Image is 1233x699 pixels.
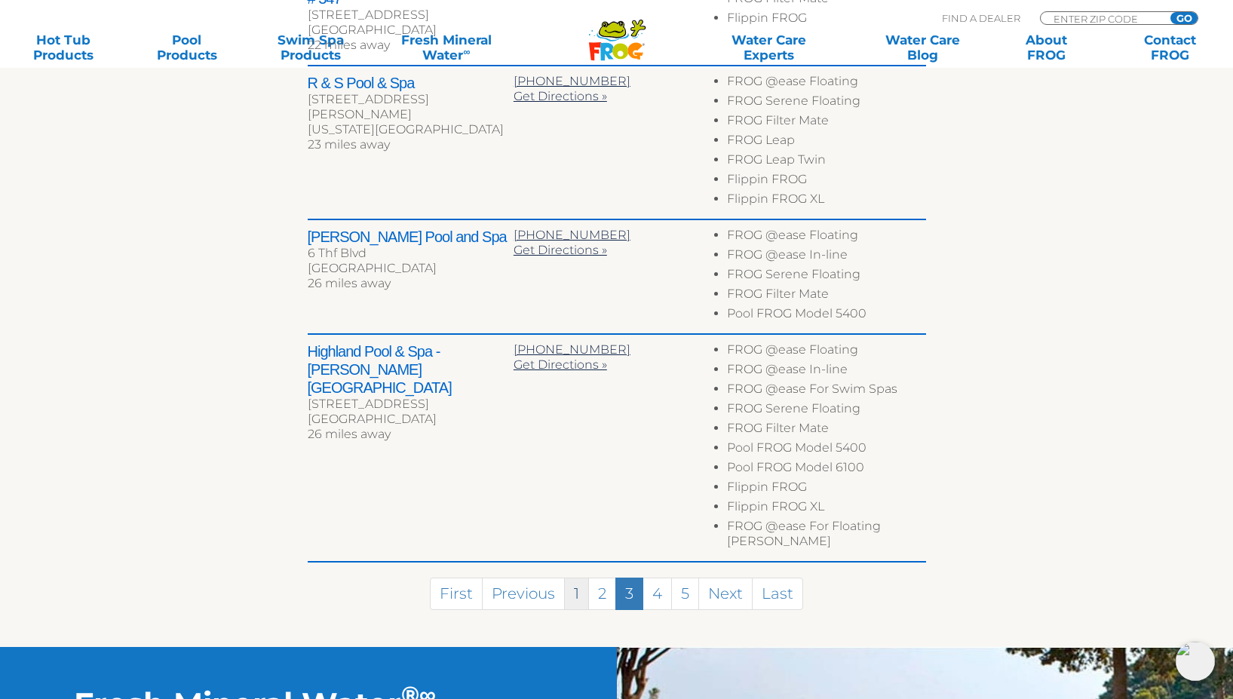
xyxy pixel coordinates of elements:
li: FROG Leap Twin [727,152,925,172]
li: FROG Serene Floating [727,267,925,287]
h2: R & S Pool & Spa [308,74,514,92]
a: PoolProducts [139,32,235,63]
input: GO [1170,12,1198,24]
li: FROG Filter Mate [727,421,925,440]
div: [STREET_ADDRESS] [308,8,514,23]
div: [STREET_ADDRESS][PERSON_NAME] [308,92,514,122]
li: FROG @ease In-line [727,362,925,382]
a: First [430,578,483,610]
span: 26 miles away [308,427,391,441]
div: [STREET_ADDRESS] [308,397,514,412]
a: Swim SpaProducts [262,32,359,63]
a: Next [698,578,753,610]
img: openIcon [1176,642,1215,681]
li: Pool FROG Model 5400 [727,440,925,460]
li: FROG Filter Mate [727,113,925,133]
a: [PHONE_NUMBER] [514,74,630,88]
span: 26 miles away [308,276,391,290]
li: Flippin FROG XL [727,499,925,519]
a: 5 [671,578,699,610]
li: FROG @ease In-line [727,247,925,267]
a: AboutFROG [998,32,1094,63]
a: Last [752,578,803,610]
li: Flippin FROG [727,172,925,192]
a: 2 [588,578,616,610]
div: [GEOGRAPHIC_DATA] [308,261,514,276]
li: FROG @ease For Swim Spas [727,382,925,401]
div: [GEOGRAPHIC_DATA] [308,412,514,427]
li: FROG Serene Floating [727,94,925,113]
p: Find A Dealer [942,11,1020,25]
a: 3 [615,578,643,610]
a: 4 [643,578,672,610]
div: 6 Thf Blvd [308,246,514,261]
a: ContactFROG [1121,32,1218,63]
h2: [PERSON_NAME] Pool and Spa [308,228,514,246]
li: FROG Filter Mate [727,287,925,306]
li: Pool FROG Model 5400 [727,306,925,326]
li: FROG @ease For Floating [PERSON_NAME] [727,519,925,553]
a: Previous [482,578,565,610]
li: FROG @ease Floating [727,228,925,247]
li: FROG Serene Floating [727,401,925,421]
div: [US_STATE][GEOGRAPHIC_DATA] [308,122,514,137]
div: [GEOGRAPHIC_DATA] [308,23,514,38]
a: Hot TubProducts [15,32,112,63]
li: Pool FROG Model 6100 [727,460,925,480]
a: [PHONE_NUMBER] [514,342,630,357]
a: Get Directions » [514,89,607,103]
li: FROG Leap [727,133,925,152]
a: 1 [564,578,589,610]
li: FROG @ease Floating [727,342,925,362]
input: Zip Code Form [1052,12,1154,25]
h2: Highland Pool & Spa - [PERSON_NAME][GEOGRAPHIC_DATA] [308,342,514,397]
li: Flippin FROG [727,11,925,30]
span: 23 miles away [308,137,390,152]
a: Get Directions » [514,357,607,372]
span: 22 miles away [308,38,390,52]
a: [PHONE_NUMBER] [514,228,630,242]
a: Get Directions » [514,243,607,257]
li: FROG @ease Floating [727,74,925,94]
li: Flippin FROG XL [727,192,925,211]
li: Flippin FROG [727,480,925,499]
